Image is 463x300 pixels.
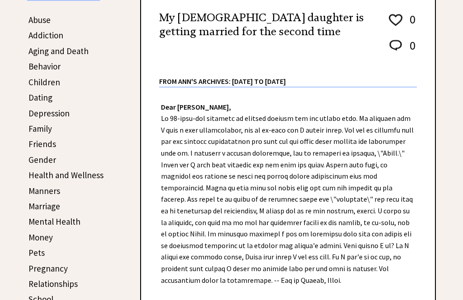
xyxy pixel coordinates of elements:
[28,14,51,25] a: Abuse
[28,278,78,289] a: Relationships
[28,170,104,180] a: Health and Wellness
[387,38,404,53] img: message_round%202.png
[28,263,68,274] a: Pregnancy
[405,38,416,62] td: 0
[28,61,61,72] a: Behavior
[161,102,231,111] strong: Dear [PERSON_NAME],
[28,232,53,243] a: Money
[28,216,80,227] a: Mental Health
[28,108,70,119] a: Depression
[28,247,45,258] a: Pets
[28,92,52,103] a: Dating
[28,185,60,196] a: Manners
[28,138,56,149] a: Friends
[28,123,52,134] a: Family
[159,63,417,87] div: From Ann's Archives: [DATE] to [DATE]
[159,11,372,39] h2: My [DEMOGRAPHIC_DATA] daughter is getting married for the second time
[387,12,404,28] img: heart_outline%201.png
[28,46,89,56] a: Aging and Death
[28,154,56,165] a: Gender
[28,201,60,212] a: Marriage
[28,77,60,88] a: Children
[405,12,416,37] td: 0
[28,30,63,41] a: Addiction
